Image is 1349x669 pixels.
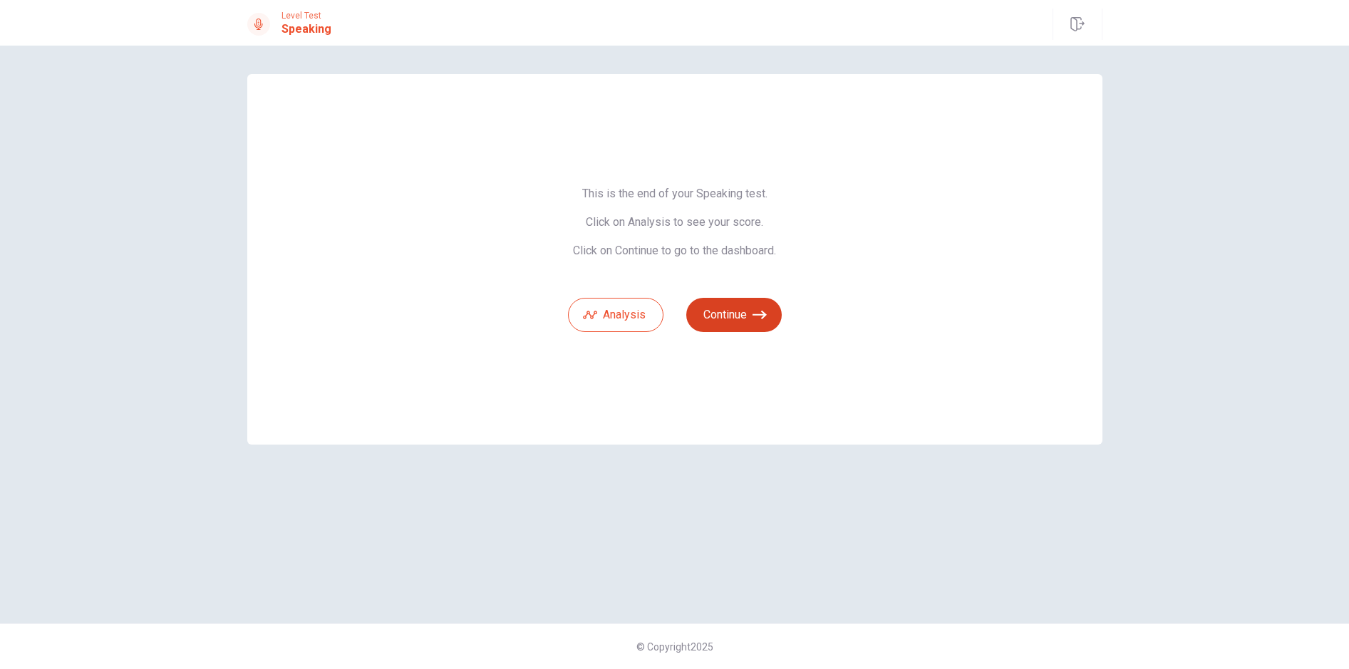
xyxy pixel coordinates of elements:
[686,298,782,332] button: Continue
[568,187,782,258] span: This is the end of your Speaking test. Click on Analysis to see your score. Click on Continue to ...
[636,641,713,653] span: © Copyright 2025
[281,21,331,38] h1: Speaking
[281,11,331,21] span: Level Test
[568,298,663,332] button: Analysis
